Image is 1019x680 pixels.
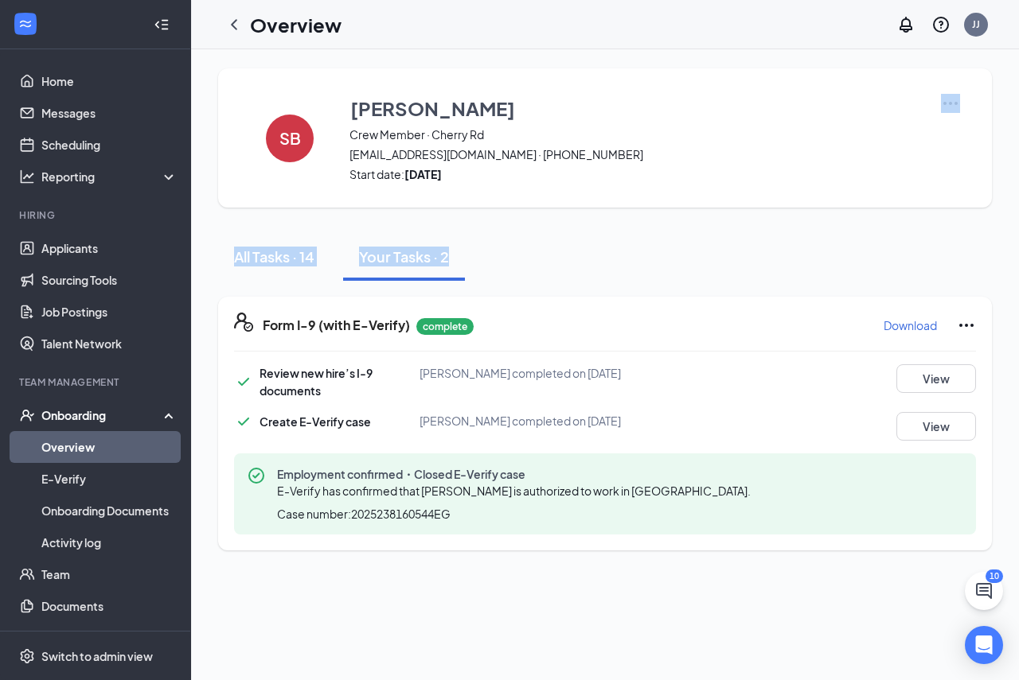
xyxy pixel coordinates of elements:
svg: ChatActive [974,581,994,600]
p: Download [884,317,937,333]
svg: Analysis [19,169,35,185]
a: Documents [41,590,178,622]
span: Create E-Verify case [260,414,371,429]
svg: Checkmark [234,372,253,391]
h4: SB [279,133,301,144]
div: 10 [986,569,1003,583]
a: E-Verify [41,463,178,495]
div: Your Tasks · 2 [359,247,449,266]
div: Onboarding [41,407,164,423]
span: E-Verify has confirmed that [PERSON_NAME] is authorized to work in [GEOGRAPHIC_DATA]. [277,484,751,498]
a: Job Postings [41,296,178,328]
h5: Form I-9 (with E-Verify) [263,317,410,334]
span: Review new hire’s I-9 documents [260,366,373,398]
span: Employment confirmed・Closed E-Verify case [277,466,757,482]
img: More Actions [941,94,960,113]
a: Overview [41,431,178,463]
p: complete [416,318,474,335]
div: Reporting [41,169,178,185]
svg: UserCheck [19,407,35,423]
span: Case number: 2025238160544EG [277,506,451,522]
div: JJ [972,17,980,31]
button: View [896,412,976,441]
button: SB [250,94,330,182]
svg: FormI9EVerifyIcon [234,313,253,332]
div: Switch to admin view [41,648,153,664]
svg: Notifications [896,15,916,34]
span: Crew Member · Cherry Rd [349,126,921,142]
span: [PERSON_NAME] completed on [DATE] [420,366,621,380]
a: Scheduling [41,129,178,161]
svg: Settings [19,648,35,664]
span: [PERSON_NAME] completed on [DATE] [420,414,621,428]
h1: Overview [250,11,342,38]
a: Team [41,558,178,590]
a: Messages [41,97,178,129]
svg: CheckmarkCircle [247,466,266,485]
svg: ChevronLeft [224,15,244,34]
h3: [PERSON_NAME] [350,95,515,122]
svg: Checkmark [234,412,253,431]
a: Onboarding Documents [41,495,178,527]
div: Team Management [19,375,174,389]
a: Talent Network [41,328,178,359]
strong: [DATE] [404,167,442,181]
span: Start date: [349,166,921,182]
button: View [896,364,976,393]
div: All Tasks · 14 [234,247,314,266]
a: Applicants [41,232,178,264]
a: Home [41,65,178,97]
button: [PERSON_NAME] [349,94,921,122]
button: ChatActive [965,572,1003,610]
a: Surveys [41,622,178,654]
svg: Collapse [154,17,170,33]
svg: WorkstreamLogo [18,16,33,32]
span: [EMAIL_ADDRESS][DOMAIN_NAME] · [PHONE_NUMBER] [349,146,921,162]
a: Sourcing Tools [41,264,178,296]
svg: QuestionInfo [931,15,951,34]
a: Activity log [41,527,178,558]
div: Hiring [19,208,174,222]
button: Download [883,313,938,338]
div: Open Intercom Messenger [965,626,1003,664]
svg: Ellipses [957,316,976,335]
